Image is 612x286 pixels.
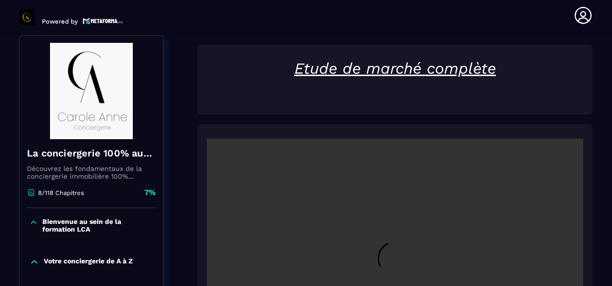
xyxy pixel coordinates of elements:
[294,59,496,78] u: Etude de marché complète
[38,189,84,196] p: 8/118 Chapitres
[19,10,35,25] img: logo-branding
[83,17,123,25] img: logo
[27,43,156,139] img: banner
[144,187,156,198] p: 7%
[27,146,156,160] h4: La conciergerie 100% automatisée
[27,165,156,180] p: Découvrez les fondamentaux de la conciergerie immobilière 100% automatisée. Cette formation est c...
[44,257,133,267] p: Votre conciergerie de A à Z
[42,18,78,25] p: Powered by
[42,218,153,233] p: Bienvenue au sein de la formation LCA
